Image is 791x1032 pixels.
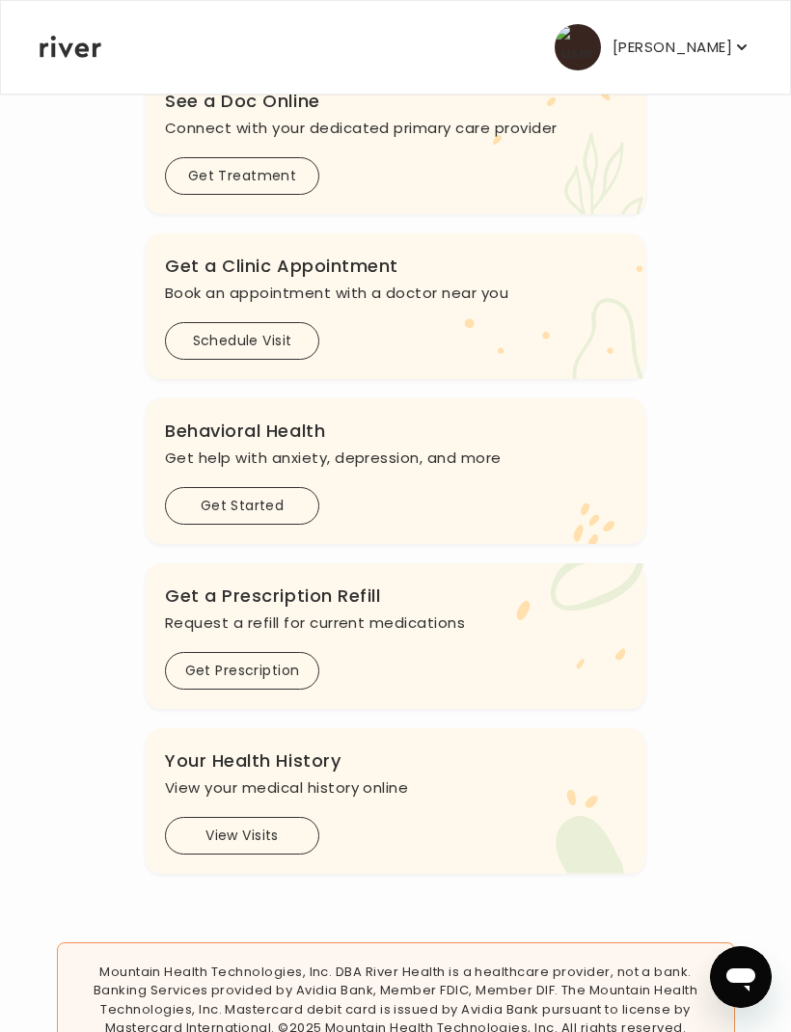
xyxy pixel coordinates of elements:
p: [PERSON_NAME] [613,34,732,61]
button: Schedule Visit [165,322,319,360]
h3: Get a Prescription Refill [165,583,626,610]
h3: Get a Clinic Appointment [165,253,626,280]
p: Book an appointment with a doctor near you [165,280,626,307]
h3: Behavioral Health [165,418,626,445]
button: Get Treatment [165,157,319,195]
p: Get help with anxiety, depression, and more [165,445,626,472]
img: user avatar [555,24,601,70]
h3: Your Health History [165,747,626,774]
button: user avatar[PERSON_NAME] [555,24,751,70]
button: Get Prescription [165,652,319,690]
p: Request a refill for current medications [165,610,626,637]
button: Get Started [165,487,319,525]
p: Connect with your dedicated primary care provider [165,115,626,142]
iframe: Button to launch messaging window [710,946,772,1008]
h3: See a Doc Online [165,88,626,115]
button: View Visits [165,817,319,855]
p: View your medical history online [165,774,626,801]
